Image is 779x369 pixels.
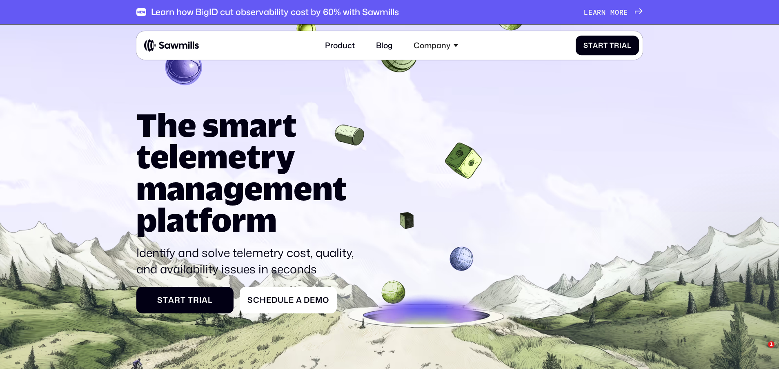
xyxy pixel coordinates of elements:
span: i [199,295,202,305]
p: Identify and solve telemetry cost, quality, and availability issues in seconds [136,244,362,277]
div: Learn how BigID cut observability cost by 60% with Sawmills [151,7,399,18]
span: o [323,295,329,305]
span: r [619,8,624,16]
span: a [202,295,208,305]
span: o [615,8,619,16]
span: m [610,8,615,16]
span: L [584,8,588,16]
a: Blog [370,35,398,56]
span: t [180,295,186,305]
span: a [593,41,598,49]
span: c [253,295,260,305]
span: a [168,295,174,305]
span: a [622,41,627,49]
span: r [598,41,603,49]
span: S [157,295,163,305]
span: l [284,295,289,305]
span: D [304,295,310,305]
span: e [623,8,628,16]
span: e [289,295,294,305]
span: t [588,41,593,49]
div: Company [408,35,464,56]
a: StartTrial [576,36,639,56]
a: Product [319,35,361,56]
span: r [174,295,180,305]
a: StartTrial [136,287,234,314]
span: S [247,295,253,305]
span: S [583,41,588,49]
span: t [603,41,608,49]
span: r [193,295,199,305]
span: 1 [768,341,775,348]
span: r [597,8,601,16]
span: r [614,41,619,49]
span: e [266,295,272,305]
span: T [188,295,193,305]
span: i [619,41,622,49]
span: h [260,295,266,305]
span: n [601,8,606,16]
span: l [627,41,631,49]
div: Company [414,41,450,50]
span: T [610,41,614,49]
span: l [208,295,213,305]
span: m [315,295,323,305]
span: a [593,8,597,16]
span: t [163,295,168,305]
a: Learnmore [584,8,643,16]
span: e [588,8,593,16]
span: e [310,295,315,305]
h1: The smart telemetry management platform [136,109,362,235]
span: d [272,295,278,305]
a: ScheduleaDemo [240,287,337,314]
iframe: Intercom live chat [751,341,771,361]
span: a [296,295,302,305]
span: u [278,295,284,305]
